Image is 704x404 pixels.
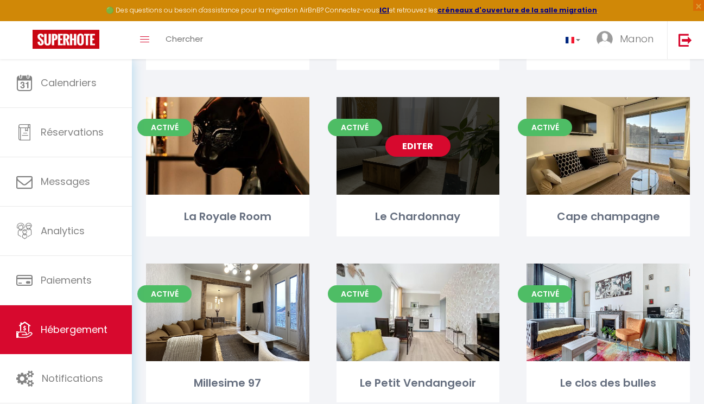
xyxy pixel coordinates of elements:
span: Activé [328,119,382,136]
span: Calendriers [41,76,97,89]
span: Réservations [41,125,104,139]
div: Millesime 97 [146,375,309,392]
span: Activé [137,285,192,303]
a: ICI [379,5,389,15]
span: Hébergement [41,323,107,336]
span: Analytics [41,224,85,238]
img: ... [597,31,613,47]
div: Le Petit Vendangeoir [337,375,500,392]
span: Messages [41,175,90,188]
span: Chercher [166,33,203,44]
span: Paiements [41,273,92,287]
span: Activé [328,285,382,303]
div: Le Chardonnay [337,208,500,225]
span: Activé [518,285,572,303]
span: Manon [620,32,654,46]
div: Le clos des bulles [527,375,690,392]
a: Editer [385,135,451,157]
img: Super Booking [33,30,99,49]
a: ... Manon [588,21,667,59]
a: créneaux d'ouverture de la salle migration [437,5,597,15]
a: Chercher [157,21,211,59]
span: Activé [137,119,192,136]
div: Cape champagne [527,208,690,225]
span: Activé [518,119,572,136]
div: La Royale Room [146,208,309,225]
img: logout [678,33,692,47]
span: Notifications [42,371,103,385]
button: Ouvrir le widget de chat LiveChat [9,4,41,37]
